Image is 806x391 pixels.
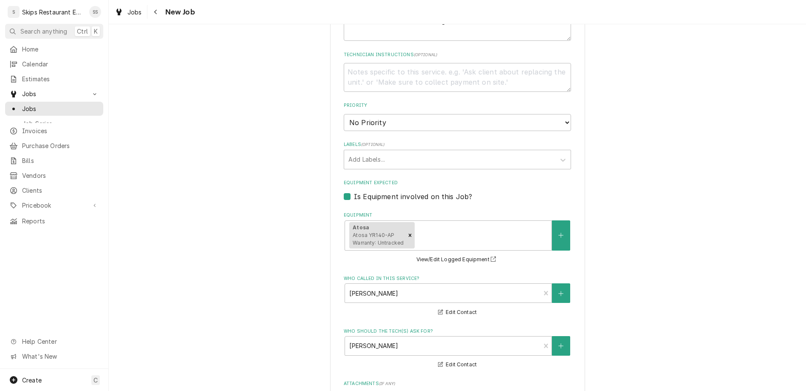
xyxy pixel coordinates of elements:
span: ( optional ) [414,52,438,57]
span: Atosa YR140-AP Warranty: Untracked [353,232,404,246]
a: Vendors [5,168,103,183]
span: K [94,27,98,36]
div: Skips Restaurant Equipment [22,8,85,17]
label: Equipment Expected [344,180,571,186]
div: SS [89,6,101,18]
div: Who called in this service? [344,275,571,317]
a: Jobs [111,5,145,19]
div: Technician Instructions [344,51,571,92]
a: Invoices [5,124,103,138]
div: Who should the tech(s) ask for? [344,328,571,370]
div: Equipment [344,212,571,265]
a: Jobs [5,102,103,116]
a: Estimates [5,72,103,86]
svg: Create New Equipment [558,232,563,238]
a: Reports [5,214,103,228]
button: Create New Equipment [552,220,570,251]
button: Navigate back [149,5,163,19]
button: Create New Contact [552,283,570,303]
a: Go to Help Center [5,334,103,348]
label: Labels [344,141,571,148]
label: Technician Instructions [344,51,571,58]
span: Purchase Orders [22,141,99,150]
strong: Atosa [353,224,369,231]
a: Calendar [5,57,103,71]
svg: Create New Contact [558,291,563,297]
div: Labels [344,141,571,169]
textarea: Ice machine still not working [344,12,571,41]
a: Home [5,42,103,56]
span: Jobs [127,8,142,17]
span: Bills [22,156,99,165]
a: Go to What's New [5,349,103,363]
button: Edit Contact [437,360,478,370]
a: Purchase Orders [5,139,103,153]
label: Who should the tech(s) ask for? [344,328,571,335]
button: Edit Contact [437,307,478,318]
a: Clients [5,183,103,197]
a: Job Series [5,117,103,131]
span: Reports [22,217,99,225]
span: What's New [22,352,98,361]
div: S [8,6,20,18]
label: Who called in this service? [344,275,571,282]
label: Priority [344,102,571,109]
label: Is Equipment involved on this Job? [354,191,472,202]
span: Clients [22,186,99,195]
span: Estimates [22,74,99,83]
a: Bills [5,154,103,168]
span: Pricebook [22,201,86,210]
span: Search anything [20,27,67,36]
span: ( optional ) [361,142,385,147]
a: Go to Jobs [5,87,103,101]
a: Go to Pricebook [5,198,103,212]
button: Search anythingCtrlK [5,24,103,39]
span: Create [22,377,42,384]
span: C [93,376,98,385]
button: Create New Contact [552,336,570,356]
span: Home [22,45,99,54]
span: New Job [163,6,195,18]
span: Ctrl [77,27,88,36]
div: Priority [344,102,571,131]
label: Equipment [344,212,571,219]
span: Invoices [22,126,99,135]
div: Shan Skipper's Avatar [89,6,101,18]
span: Vendors [22,171,99,180]
div: Remove [object Object] [405,222,415,248]
svg: Create New Contact [558,343,563,349]
span: Jobs [22,104,99,113]
div: Equipment Expected [344,180,571,201]
span: Help Center [22,337,98,346]
span: Jobs [22,89,86,98]
span: Calendar [22,60,99,68]
label: Attachments [344,380,571,387]
span: Job Series [22,119,99,128]
span: ( if any ) [379,381,395,386]
button: View/Edit Logged Equipment [415,254,500,265]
